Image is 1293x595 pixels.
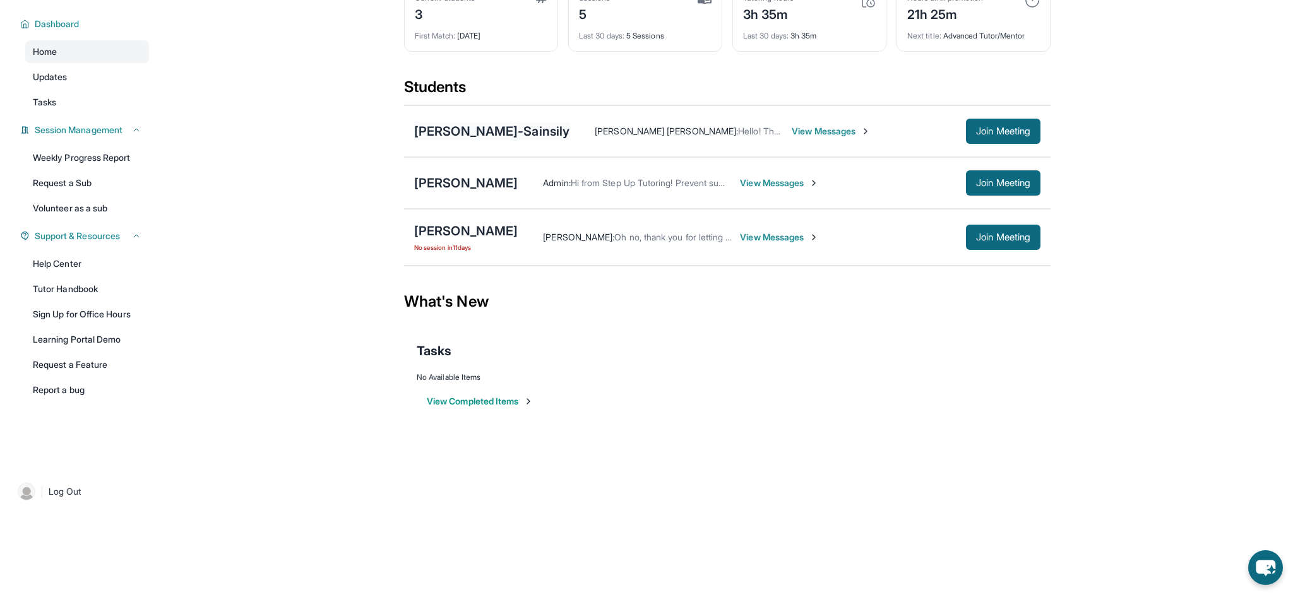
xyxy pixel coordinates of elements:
[25,353,149,376] a: Request a Feature
[25,197,149,220] a: Volunteer as a sub
[35,124,122,136] span: Session Management
[907,23,1040,41] div: Advanced Tutor/Mentor
[404,77,1051,105] div: Students
[49,485,81,498] span: Log Out
[595,126,738,136] span: [PERSON_NAME] [PERSON_NAME] :
[417,342,451,360] span: Tasks
[404,274,1051,329] div: What's New
[427,395,533,408] button: View Completed Items
[30,18,141,30] button: Dashboard
[415,3,475,23] div: 3
[907,3,983,23] div: 21h 25m
[743,23,876,41] div: 3h 35m
[33,96,56,109] span: Tasks
[417,372,1038,382] div: No Available Items
[579,31,624,40] span: Last 30 days :
[35,230,120,242] span: Support & Resources
[966,119,1040,144] button: Join Meeting
[414,174,518,192] div: [PERSON_NAME]
[414,122,569,140] div: [PERSON_NAME]-Sainsily
[809,178,819,188] img: Chevron-Right
[543,177,570,188] span: Admin :
[25,252,149,275] a: Help Center
[25,379,149,401] a: Report a bug
[414,222,518,240] div: [PERSON_NAME]
[25,146,149,169] a: Weekly Progress Report
[966,170,1040,196] button: Join Meeting
[35,18,80,30] span: Dashboard
[25,303,149,326] a: Sign Up for Office Hours
[30,124,141,136] button: Session Management
[976,233,1030,241] span: Join Meeting
[743,31,789,40] span: Last 30 days :
[25,172,149,194] a: Request a Sub
[907,31,941,40] span: Next title :
[25,278,149,300] a: Tutor Handbook
[614,232,764,242] span: Oh no, thank you for letting me know,
[740,231,819,244] span: View Messages
[25,40,149,63] a: Home
[25,66,149,88] a: Updates
[809,232,819,242] img: Chevron-Right
[792,125,871,138] span: View Messages
[25,91,149,114] a: Tasks
[579,3,611,23] div: 5
[743,3,794,23] div: 3h 35m
[33,71,68,83] span: Updates
[740,177,819,189] span: View Messages
[25,328,149,351] a: Learning Portal Demo
[40,484,44,499] span: |
[13,478,149,505] a: |Log Out
[579,23,712,41] div: 5 Sessions
[861,126,871,136] img: Chevron-Right
[30,230,141,242] button: Support & Resources
[415,31,455,40] span: First Match :
[414,242,518,252] span: No session in 11 days
[543,232,614,242] span: [PERSON_NAME] :
[738,126,1146,136] span: Hello! Thank you for letting me know, I will make sure that we are reading the right material for...
[976,127,1030,135] span: Join Meeting
[1248,550,1283,585] button: chat-button
[18,483,35,500] img: user-img
[33,45,57,58] span: Home
[966,225,1040,250] button: Join Meeting
[415,23,547,41] div: [DATE]
[976,179,1030,187] span: Join Meeting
